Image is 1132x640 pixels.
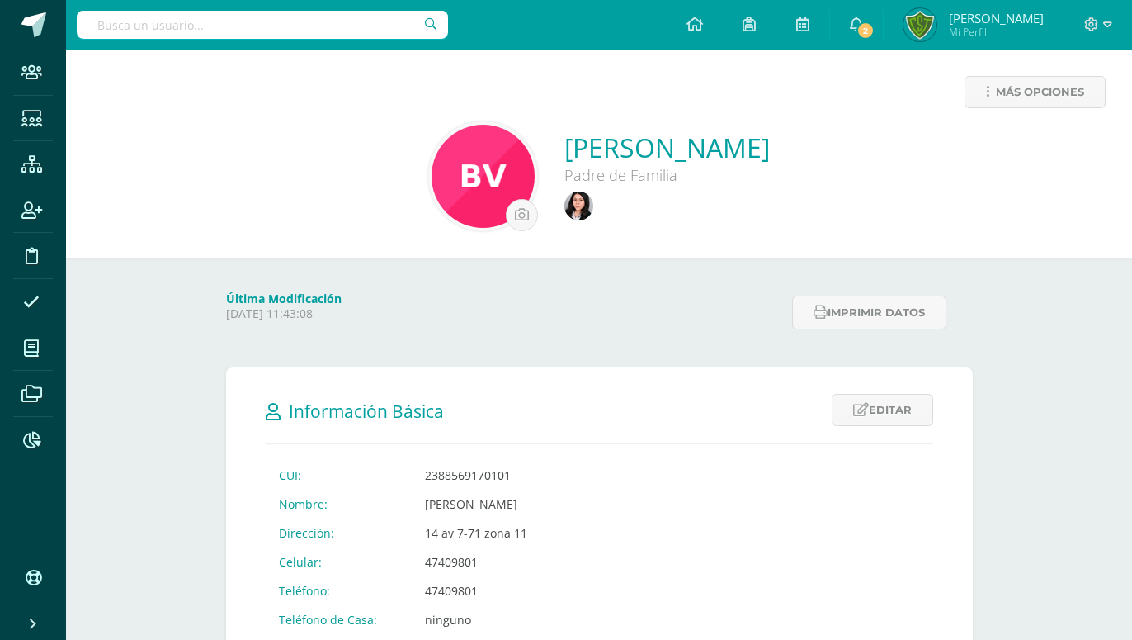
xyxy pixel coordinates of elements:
td: Nombre: [266,490,412,519]
img: ed3b50c7e5f49259e44d80aafd4b773a.png [432,125,535,228]
td: CUI: [266,461,412,490]
td: Teléfono: [266,576,412,605]
span: Más opciones [996,77,1084,107]
td: 47409801 [412,576,631,605]
td: 14 av 7-71 zona 11 [412,519,631,548]
h4: Última Modificación [226,291,783,306]
img: a027cb2715fc0bed0e3d53f9a5f0b33d.png [903,8,936,41]
td: 2388569170101 [412,461,631,490]
td: 47409801 [412,548,631,576]
a: Más opciones [965,76,1106,108]
span: Información Básica [289,400,444,423]
span: Mi Perfil [949,25,1044,39]
span: [PERSON_NAME] [949,10,1044,26]
span: 2 [856,21,875,40]
img: 11f8b02984cbba6140cc3f76e386637b.png [564,192,593,220]
p: [DATE] 11:43:08 [226,306,783,321]
input: Busca un usuario... [77,11,448,39]
button: Imprimir datos [792,296,946,329]
td: [PERSON_NAME] [412,490,631,519]
td: Teléfono de Casa: [266,605,412,634]
td: Dirección: [266,519,412,548]
div: Padre de Familia [564,165,770,185]
td: ninguno [412,605,631,634]
a: Editar [832,394,933,426]
a: [PERSON_NAME] [564,130,770,165]
td: Celular: [266,548,412,576]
